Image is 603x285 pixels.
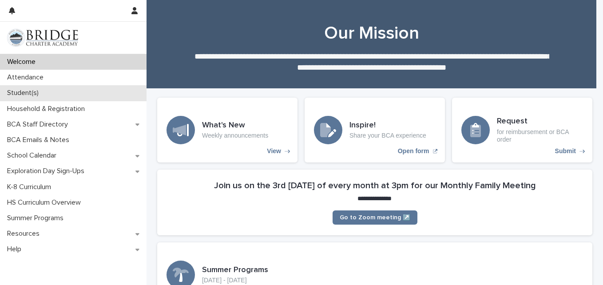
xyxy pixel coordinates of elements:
[555,147,576,155] p: Submit
[4,151,63,160] p: School Calendar
[497,117,583,127] h3: Request
[7,29,78,47] img: V1C1m3IdTEidaUdm9Hs0
[267,147,281,155] p: View
[214,180,536,191] h2: Join us on the 3rd [DATE] of every month at 3pm for our Monthly Family Meeting
[4,136,76,144] p: BCA Emails & Notes
[4,89,46,97] p: Student(s)
[157,98,298,162] a: View
[4,120,75,129] p: BCA Staff Directory
[497,128,583,143] p: for reimbursement or BCA order
[398,147,429,155] p: Open form
[4,105,92,113] p: Household & Registration
[305,98,445,162] a: Open form
[202,121,268,131] h3: What's New
[4,167,91,175] p: Exploration Day Sign-Ups
[333,210,417,225] a: Go to Zoom meeting ↗️
[340,214,410,221] span: Go to Zoom meeting ↗️
[4,183,58,191] p: K-8 Curriculum
[4,58,43,66] p: Welcome
[452,98,592,162] a: Submit
[202,277,268,284] p: [DATE] - [DATE]
[202,265,268,275] h3: Summer Programs
[349,132,426,139] p: Share your BCA experience
[155,23,587,44] h1: Our Mission
[4,230,47,238] p: Resources
[4,198,88,207] p: HS Curriculum Overview
[4,245,28,253] p: Help
[4,73,51,82] p: Attendance
[202,132,268,139] p: Weekly announcements
[349,121,426,131] h3: Inspire!
[4,214,71,222] p: Summer Programs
